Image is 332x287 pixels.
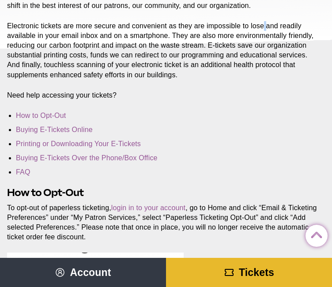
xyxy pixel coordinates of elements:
span: Tickets [239,267,274,278]
strong: How to Opt-Out [7,187,83,198]
p: Need help accessing your tickets? [7,91,321,100]
a: Tickets [166,258,332,287]
a: Back to Top [306,225,323,243]
a: Buying E-Tickets Online [16,126,93,133]
a: FAQ [16,168,30,176]
a: Printing or Downloading Your E-Tickets [16,140,141,147]
p: To opt-out of paperless ticketing, , go to Home and click “Email & Ticketing Preferences” under “... [7,203,321,242]
p: Electronic tickets are more secure and convenient as they are impossible to lose and readily avai... [7,21,321,79]
a: Buying E-Tickets Over the Phone/Box Office [16,154,158,162]
a: login in to your account [111,204,185,211]
a: How to Opt-Out [16,112,66,119]
span: Account [70,267,111,278]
